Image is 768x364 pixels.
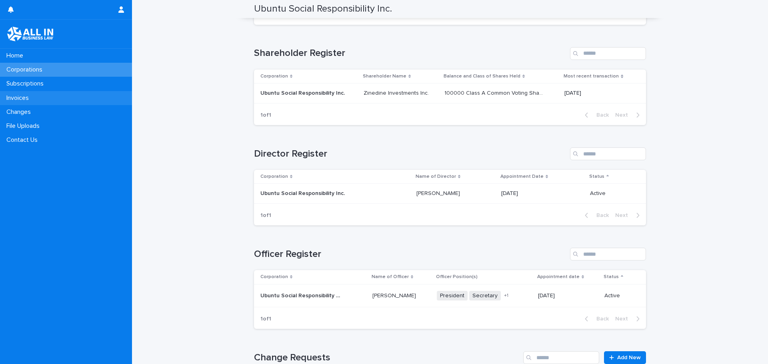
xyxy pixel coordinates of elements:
p: Active [590,189,607,197]
input: Search [570,248,646,261]
tr: Ubuntu Social Responsibility Inc.Ubuntu Social Responsibility Inc. [PERSON_NAME][PERSON_NAME] Pre... [254,284,646,307]
p: Officer Position(s) [436,273,478,281]
input: Search [570,47,646,60]
p: Home [3,52,30,60]
p: 1 of 1 [254,206,278,225]
img: tZFo3tXJTahZtpq23GXw [6,26,54,42]
a: Add New [604,351,646,364]
span: Back [592,316,609,322]
p: Zinedine Investments Inc. [364,88,430,97]
button: Next [612,315,646,322]
p: [DATE] [501,190,584,197]
tr: Ubuntu Social Responsibility Inc.Ubuntu Social Responsibility Inc. [PERSON_NAME][PERSON_NAME] [DA... [254,184,646,204]
h1: Shareholder Register [254,48,567,59]
p: Corporations [3,66,49,74]
p: Ubuntu Social Responsibility Inc. [260,88,346,97]
p: Corporation [260,172,288,181]
p: Name of Director [416,172,456,181]
p: Corporation [260,273,288,281]
p: Corporation [260,72,288,81]
input: Search [523,351,599,364]
h1: Director Register [254,148,567,160]
p: Most recent transaction [564,72,619,81]
h1: Officer Register [254,249,567,260]
p: Subscriptions [3,80,50,88]
span: Back [592,213,609,218]
span: Back [592,112,609,118]
span: Add New [617,355,641,360]
p: Invoices [3,94,35,102]
p: Changes [3,108,37,116]
button: Back [578,212,612,219]
p: [PERSON_NAME] [372,291,418,299]
p: 1 of 1 [254,105,278,125]
p: [DATE] [564,90,633,97]
button: Next [612,111,646,119]
p: 1 of 1 [254,309,278,329]
p: Ubuntu Social Responsibility Inc. [260,189,346,197]
p: Ubuntu Social Responsibility Inc. [260,291,342,299]
span: + 1 [504,293,508,298]
p: Name of Officer [372,273,409,281]
span: Next [615,316,633,322]
button: Back [578,315,612,322]
h2: Ubuntu Social Responsibility Inc. [254,3,392,15]
tr: Ubuntu Social Responsibility Inc.Ubuntu Social Responsibility Inc. Zinedine Investments Inc.Zined... [254,84,646,103]
p: Shareholder Name [363,72,406,81]
p: Active [604,291,622,299]
p: File Uploads [3,122,46,130]
p: Contact Us [3,136,44,144]
p: [PERSON_NAME] [416,189,462,197]
span: Secretary [469,291,501,301]
span: President [437,291,468,301]
h1: Change Requests [254,352,520,364]
p: Appointment date [537,273,580,281]
p: [DATE] [538,292,598,299]
input: Search [570,147,646,160]
button: Next [612,212,646,219]
span: Next [615,213,633,218]
p: Status [604,273,619,281]
span: Next [615,112,633,118]
p: Status [589,172,604,181]
p: 100000 Class A Common Voting Shares [444,88,546,97]
button: Back [578,111,612,119]
p: Balance and Class of Shares Held [444,72,520,81]
p: Appointment Date [500,172,544,181]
